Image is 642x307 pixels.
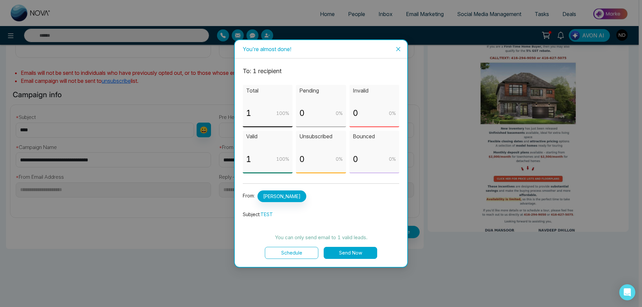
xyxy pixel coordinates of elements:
[246,107,251,120] p: 1
[353,87,396,95] p: Invalid
[243,211,399,218] p: Subject:
[389,110,396,117] p: 0 %
[389,40,407,58] button: Close
[299,107,305,120] p: 0
[265,247,318,259] button: Schedule
[619,284,635,300] div: Open Intercom Messenger
[353,153,358,166] p: 0
[353,132,396,141] p: Bounced
[389,155,396,163] p: 0 %
[353,107,358,120] p: 0
[336,155,343,163] p: 0 %
[243,234,399,242] p: You can only send email to 1 valid leads.
[243,66,399,76] p: To: 1 recipient
[246,87,289,95] p: Total
[396,46,401,52] span: close
[299,153,305,166] p: 0
[324,247,377,259] button: Send Now
[246,132,289,141] p: Valid
[299,132,342,141] p: Unsubscribed
[299,87,342,95] p: Pending
[276,110,289,117] p: 100 %
[276,155,289,163] p: 100 %
[243,190,399,202] p: From:
[257,190,306,202] span: [PERSON_NAME]
[336,110,343,117] p: 0 %
[260,211,273,217] span: TEST
[246,153,251,166] p: 1
[243,45,399,53] div: You're almost done!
